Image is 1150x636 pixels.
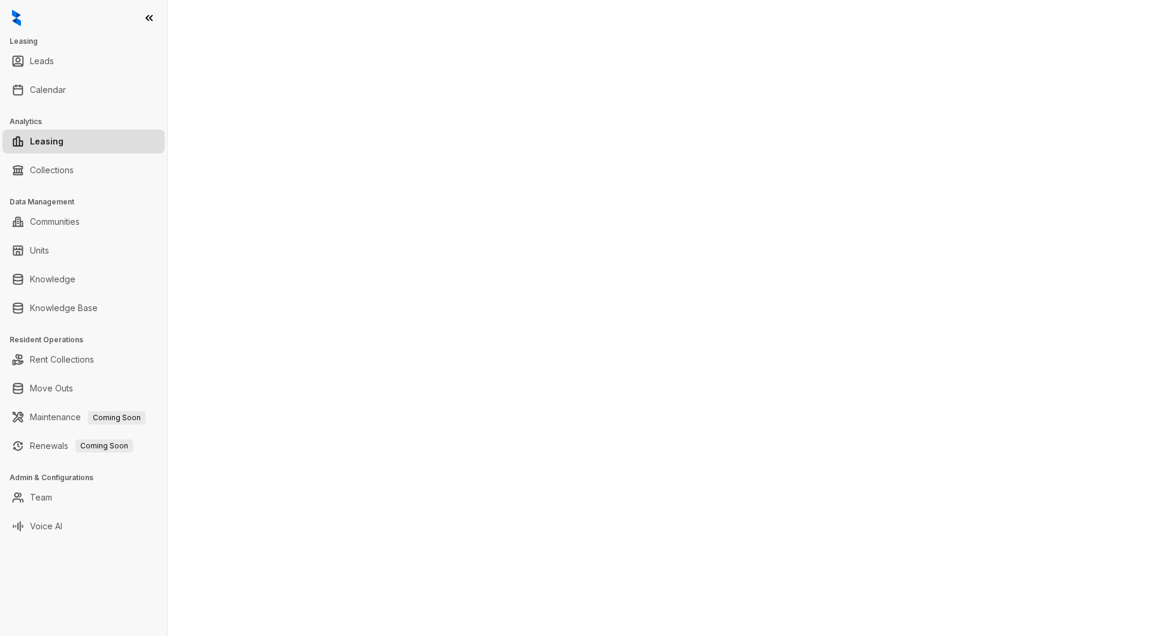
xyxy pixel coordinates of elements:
[30,158,74,182] a: Collections
[2,486,165,510] li: Team
[2,239,165,263] li: Units
[2,129,165,153] li: Leasing
[2,434,165,458] li: Renewals
[2,405,165,429] li: Maintenance
[30,129,63,153] a: Leasing
[2,267,165,291] li: Knowledge
[10,36,167,47] h3: Leasing
[2,158,165,182] li: Collections
[30,267,75,291] a: Knowledge
[10,197,167,207] h3: Data Management
[30,514,62,538] a: Voice AI
[2,296,165,320] li: Knowledge Base
[10,116,167,127] h3: Analytics
[30,348,94,372] a: Rent Collections
[30,434,133,458] a: RenewalsComing Soon
[30,486,52,510] a: Team
[30,296,98,320] a: Knowledge Base
[12,10,21,26] img: logo
[2,78,165,102] li: Calendar
[30,376,73,400] a: Move Outs
[30,239,49,263] a: Units
[2,49,165,73] li: Leads
[75,439,133,453] span: Coming Soon
[10,472,167,483] h3: Admin & Configurations
[2,376,165,400] li: Move Outs
[2,348,165,372] li: Rent Collections
[30,210,80,234] a: Communities
[10,334,167,345] h3: Resident Operations
[30,78,66,102] a: Calendar
[30,49,54,73] a: Leads
[2,514,165,538] li: Voice AI
[2,210,165,234] li: Communities
[88,411,146,424] span: Coming Soon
